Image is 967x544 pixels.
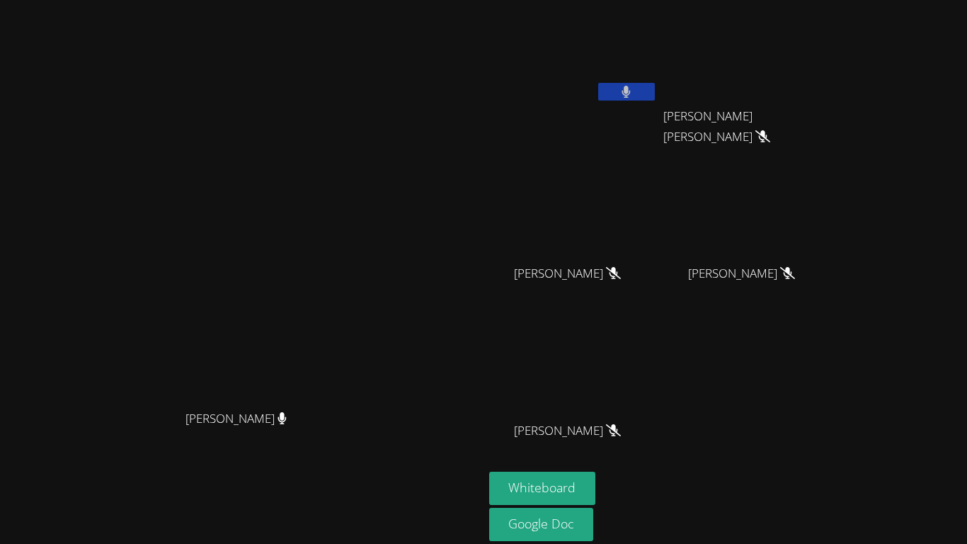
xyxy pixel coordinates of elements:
span: [PERSON_NAME] [PERSON_NAME] [663,106,820,147]
span: [PERSON_NAME] [514,263,621,284]
button: Whiteboard [489,472,596,505]
a: Google Doc [489,508,594,541]
span: [PERSON_NAME] [185,409,287,429]
span: [PERSON_NAME] [688,263,795,284]
span: [PERSON_NAME] [514,421,621,441]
